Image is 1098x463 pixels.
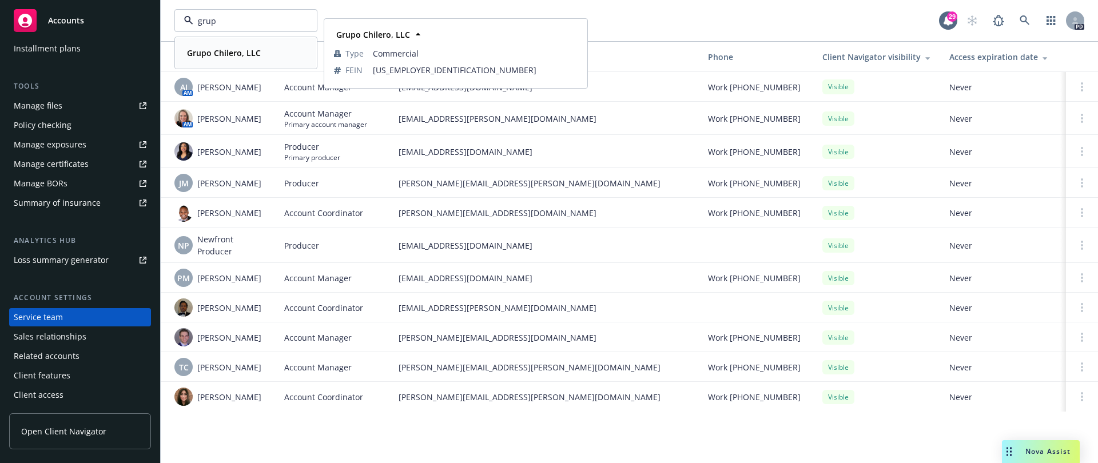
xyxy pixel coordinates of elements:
span: Account Manager [284,272,352,284]
span: [PERSON_NAME] [197,272,261,284]
span: [US_EMPLOYER_IDENTIFICATION_NUMBER] [373,64,578,76]
div: Sales relationships [14,328,86,346]
span: Never [949,113,1057,125]
span: Manage exposures [9,135,151,154]
a: Manage BORs [9,174,151,193]
div: Manage exposures [14,135,86,154]
span: [EMAIL_ADDRESS][PERSON_NAME][DOMAIN_NAME] [399,113,690,125]
span: Never [949,361,1057,373]
span: Account Coordinator [284,302,363,314]
a: Related accounts [9,347,151,365]
a: Summary of insurance [9,194,151,212]
span: Account Manager [284,107,367,119]
span: [PERSON_NAME] [197,177,261,189]
div: Manage files [14,97,62,115]
span: [PERSON_NAME][EMAIL_ADDRESS][PERSON_NAME][DOMAIN_NAME] [399,361,690,373]
div: Analytics hub [9,235,151,246]
div: Tools [9,81,151,92]
div: Related accounts [14,347,79,365]
span: [EMAIL_ADDRESS][DOMAIN_NAME] [399,240,690,252]
div: Visible [822,271,854,285]
span: TC [179,361,189,373]
span: Work [PHONE_NUMBER] [708,207,801,219]
div: Visible [822,145,854,159]
strong: Grupo Chilero, LLC [336,29,410,40]
span: PM [177,272,190,284]
img: photo [174,388,193,406]
img: photo [174,109,193,127]
img: photo [174,328,193,346]
div: Visible [822,79,854,94]
div: Visible [822,390,854,404]
a: Manage files [9,97,151,115]
div: Phone [708,51,804,63]
span: Primary account manager [284,119,367,129]
a: Client features [9,366,151,385]
div: Loss summary generator [14,251,109,269]
span: Producer [284,177,319,189]
div: Installment plans [14,39,81,58]
span: Account Manager [284,361,352,373]
span: Work [PHONE_NUMBER] [708,81,801,93]
div: Summary of insurance [14,194,101,212]
span: Account Manager [284,81,352,93]
span: Never [949,302,1057,314]
a: Accounts [9,5,151,37]
div: Visible [822,206,854,220]
span: Account Coordinator [284,207,363,219]
div: Visible [822,330,854,345]
span: Accounts [48,16,84,25]
a: Client access [9,386,151,404]
span: JM [179,177,189,189]
span: Never [949,177,1057,189]
span: [EMAIL_ADDRESS][DOMAIN_NAME] [399,146,690,158]
div: Client features [14,366,70,385]
a: Start snowing [961,9,984,32]
span: AJ [180,81,188,93]
span: Work [PHONE_NUMBER] [708,332,801,344]
a: Policy checking [9,116,151,134]
span: Work [PHONE_NUMBER] [708,361,801,373]
span: Work [PHONE_NUMBER] [708,391,801,403]
span: [EMAIL_ADDRESS][PERSON_NAME][DOMAIN_NAME] [399,302,690,314]
span: [PERSON_NAME] [197,361,261,373]
span: [PERSON_NAME] [197,113,261,125]
span: Never [949,240,1057,252]
span: [PERSON_NAME][EMAIL_ADDRESS][PERSON_NAME][DOMAIN_NAME] [399,177,690,189]
span: [PERSON_NAME] [197,391,261,403]
div: Manage BORs [14,174,67,193]
a: Installment plans [9,39,151,58]
div: Account settings [9,292,151,304]
div: Service team [14,308,63,326]
div: Client Navigator visibility [822,51,931,63]
img: photo [174,298,193,317]
img: photo [174,142,193,161]
span: Work [PHONE_NUMBER] [708,113,801,125]
span: [PERSON_NAME] [197,146,261,158]
input: Filter by keyword [193,15,294,27]
span: [EMAIL_ADDRESS][DOMAIN_NAME] [399,272,690,284]
button: Nova Assist [1002,440,1080,463]
div: Visible [822,238,854,253]
a: Switch app [1040,9,1063,32]
span: Never [949,207,1057,219]
span: Open Client Navigator [21,425,106,437]
span: Commercial [373,47,578,59]
div: Visible [822,176,854,190]
span: [PERSON_NAME][EMAIL_ADDRESS][DOMAIN_NAME] [399,207,690,219]
a: Search [1013,9,1036,32]
div: 29 [947,11,957,21]
span: Type [345,47,364,59]
span: Producer [284,141,340,153]
span: Account Coordinator [284,391,363,403]
span: Nova Assist [1025,446,1071,456]
span: [PERSON_NAME] [197,302,261,314]
span: Never [949,272,1057,284]
span: Never [949,391,1057,403]
div: Access expiration date [949,51,1057,63]
div: Policy checking [14,116,71,134]
div: Client access [14,386,63,404]
span: [PERSON_NAME][EMAIL_ADDRESS][PERSON_NAME][DOMAIN_NAME] [399,391,690,403]
img: photo [174,203,193,222]
strong: Grupo Chilero, LLC [187,47,261,58]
